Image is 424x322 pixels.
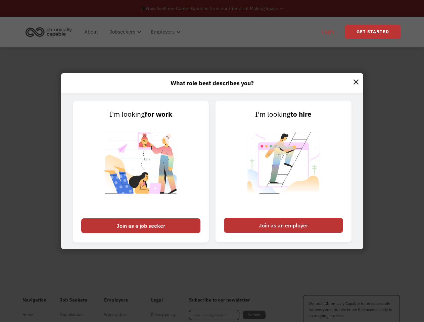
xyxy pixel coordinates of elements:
[224,218,343,233] div: Join as an employer
[81,109,200,120] div: I'm looking
[216,101,351,242] a: I'm lookingto hireJoin as an employer
[99,120,183,215] img: Chronically Capable Personalized Job Matching
[73,101,209,242] a: I'm lookingfor workJoin as a job seeker
[290,110,312,119] strong: to hire
[81,218,200,233] div: Join as a job seeker
[345,25,401,39] a: Get Started
[23,24,74,39] img: Chronically Capable logo
[145,110,172,119] strong: for work
[23,24,77,39] a: home
[105,21,143,43] div: Jobseekers
[151,28,175,36] div: Employers
[171,79,254,87] strong: What role best describes you?
[109,28,135,36] div: Jobseekers
[147,21,183,43] div: Employers
[80,21,102,43] a: About
[318,21,338,43] a: Login
[224,109,343,120] div: I'm looking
